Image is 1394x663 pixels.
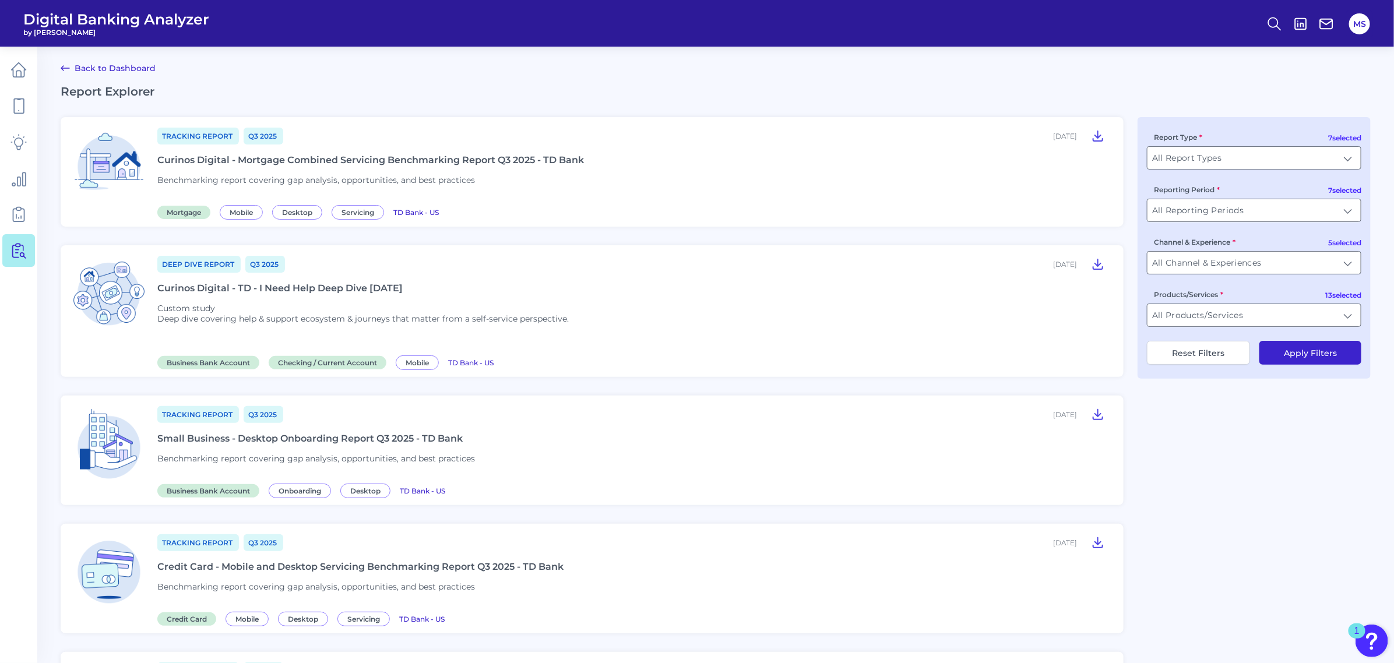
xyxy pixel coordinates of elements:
a: TD Bank - US [393,206,439,217]
a: Business Bank Account [157,485,264,496]
a: TD Bank - US [399,613,445,624]
span: TD Bank - US [448,358,494,367]
span: by [PERSON_NAME] [23,28,209,37]
a: Deep Dive Report [157,256,241,273]
button: Curinos Digital - TD - I Need Help Deep Dive Sept 2025 [1086,255,1110,273]
a: Checking / Current Account [269,357,391,368]
a: TD Bank - US [400,485,445,496]
div: 1 [1354,631,1360,646]
a: Tracking Report [157,406,239,423]
span: Checking / Current Account [269,356,386,369]
span: Credit Card [157,612,216,626]
a: Mobile [220,206,267,217]
span: Mortgage [157,206,210,219]
a: Q3 2025 [244,406,283,423]
button: Open Resource Center, 1 new notification [1356,625,1388,657]
h2: Report Explorer [61,84,1371,98]
button: MS [1349,13,1370,34]
a: TD Bank - US [448,357,494,368]
span: Digital Banking Analyzer [23,10,209,28]
div: Small Business - Desktop Onboarding Report Q3 2025 - TD Bank [157,433,463,444]
span: Benchmarking report covering gap analysis, opportunities, and best practices [157,581,475,592]
p: Deep dive covering help & support ecosystem & journeys that matter from a self-service perspective. [157,313,569,324]
a: Credit Card [157,613,221,624]
label: Reporting Period [1154,185,1220,194]
a: Tracking Report [157,534,239,551]
span: TD Bank - US [393,208,439,217]
a: Mobile [396,357,443,368]
button: Apply Filters [1259,341,1361,365]
a: Desktop [278,613,333,624]
a: Back to Dashboard [61,61,156,75]
span: TD Bank - US [400,486,445,495]
span: Onboarding [269,484,331,498]
span: Mobile [396,355,439,370]
div: Curinos Digital - TD - I Need Help Deep Dive [DATE] [157,283,403,294]
div: [DATE] [1053,538,1077,547]
a: Q3 2025 [245,256,285,273]
span: Desktop [272,205,322,220]
span: Business Bank Account [157,356,259,369]
a: Tracking Report [157,128,239,144]
div: [DATE] [1053,410,1077,419]
span: Mobile [220,205,263,220]
span: TD Bank - US [399,615,445,623]
img: Business Bank Account [70,255,148,333]
a: Business Bank Account [157,357,264,368]
div: Curinos Digital - Mortgage Combined Servicing Benchmarking Report Q3 2025 - TD Bank [157,154,584,165]
button: Curinos Digital - Mortgage Combined Servicing Benchmarking Report Q3 2025 - TD Bank [1086,126,1110,145]
span: Benchmarking report covering gap analysis, opportunities, and best practices [157,453,475,464]
img: Credit Card [70,533,148,611]
a: Q3 2025 [244,534,283,551]
button: Reset Filters [1147,341,1250,365]
button: Credit Card - Mobile and Desktop Servicing Benchmarking Report Q3 2025 - TD Bank [1086,533,1110,552]
span: Desktop [340,484,390,498]
a: Mortgage [157,206,215,217]
div: Credit Card - Mobile and Desktop Servicing Benchmarking Report Q3 2025 - TD Bank [157,561,564,572]
a: Mobile [226,613,273,624]
div: [DATE] [1053,132,1077,140]
span: Business Bank Account [157,484,259,498]
a: Servicing [332,206,389,217]
span: Benchmarking report covering gap analysis, opportunities, and best practices [157,175,475,185]
span: Desktop [278,612,328,626]
img: Business Bank Account [70,405,148,483]
a: Desktop [272,206,327,217]
span: Mobile [226,612,269,626]
label: Products/Services [1154,290,1223,299]
img: Mortgage [70,126,148,204]
span: Custom study [157,303,215,313]
span: Servicing [337,612,390,626]
span: Servicing [332,205,384,220]
a: Onboarding [269,485,336,496]
label: Report Type [1154,133,1202,142]
div: [DATE] [1053,260,1077,269]
label: Channel & Experience [1154,238,1235,246]
a: Q3 2025 [244,128,283,144]
a: Desktop [340,485,395,496]
a: Servicing [337,613,395,624]
button: Small Business - Desktop Onboarding Report Q3 2025 - TD Bank [1086,405,1110,424]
